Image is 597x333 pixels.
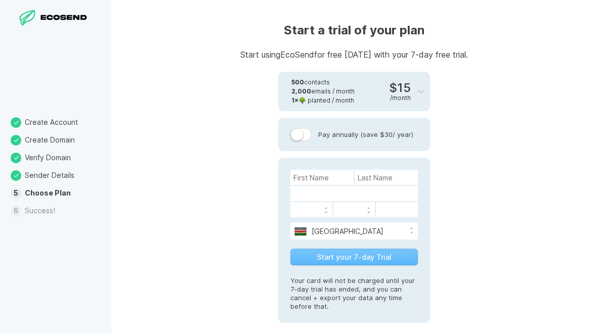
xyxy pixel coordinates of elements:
[290,266,418,311] p: Your card will not be charged until your 7-day trial has ended, and you can cancel + export your ...
[355,170,418,185] input: Last Name
[293,204,329,216] iframe: MM
[291,87,355,96] div: emails / month
[336,204,372,216] iframe: YYYY
[291,97,298,104] strong: 1 ×
[240,22,468,38] h1: Start a trial of your plan
[291,96,355,105] div: 🌳 planted / month
[290,128,418,141] label: Pay annually (save $30 / year)
[293,187,415,200] iframe: Credit Card Number
[290,170,354,185] input: First Name
[240,51,468,59] p: Start using EcoSend for free [DATE] with your 7-day free trial.
[379,204,415,216] iframe: CVV
[291,87,311,95] strong: 2,000
[390,94,411,102] div: / month
[291,78,304,86] strong: 500
[291,78,355,87] div: contacts
[389,82,411,102] div: $15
